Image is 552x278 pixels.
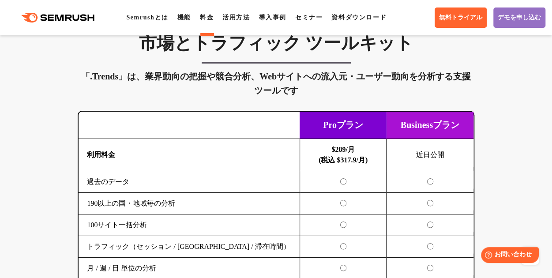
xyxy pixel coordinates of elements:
[222,14,250,21] a: 活用方法
[300,214,387,236] td: 〇
[177,14,191,21] a: 機能
[79,214,300,236] td: 100サイト一括分析
[439,14,482,22] span: 無料トライアル
[387,112,473,139] td: Businessプラン
[387,214,473,236] td: 〇
[300,112,387,139] td: Proプラン
[259,14,286,21] a: 導入事例
[79,171,300,193] td: 過去のデータ
[200,14,214,21] a: 料金
[493,8,545,28] a: デモを申し込む
[435,8,487,28] a: 無料トライアル
[300,236,387,258] td: 〇
[79,193,300,214] td: 190以上の国・地域毎の分析
[78,32,474,54] h3: 市場とトラフィック ツールキット
[78,69,474,98] div: 「.Trends」は、業界動向の把握や競合分析、Webサイトへの流入元・ユーザー動向を分析する支援ツールです
[387,139,473,171] td: 近日公開
[300,193,387,214] td: 〇
[300,171,387,193] td: 〇
[387,236,473,258] td: 〇
[126,14,168,21] a: Semrushとは
[87,151,115,158] b: 利用料金
[79,236,300,258] td: トラフィック（セッション / [GEOGRAPHIC_DATA] / 滞在時間）
[295,14,323,21] a: セミナー
[498,14,541,22] span: デモを申し込む
[387,171,473,193] td: 〇
[473,244,542,268] iframe: Help widget launcher
[387,193,473,214] td: 〇
[331,14,387,21] a: 資料ダウンロード
[319,146,368,164] b: $289/月 (税込 $317.9/月)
